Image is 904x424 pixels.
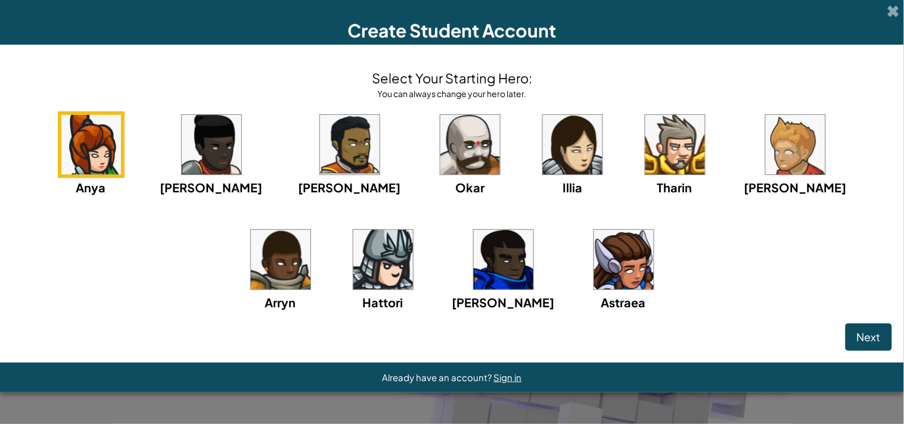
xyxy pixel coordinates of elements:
span: Arryn [265,295,296,310]
h4: Select Your Starting Hero: [372,68,532,88]
span: [PERSON_NAME] [160,180,263,195]
span: Astraea [601,295,646,310]
span: [PERSON_NAME] [299,180,401,195]
div: You can always change your hero later. [372,88,532,99]
img: portrait.png [251,230,310,289]
img: portrait.png [61,115,121,174]
span: Tharin [657,180,692,195]
span: Next [857,330,881,344]
img: portrait.png [182,115,241,174]
span: Okar [455,180,484,195]
span: Already have an account? [383,372,494,383]
button: Next [846,323,892,351]
img: portrait.png [440,115,500,174]
span: Hattori [363,295,403,310]
img: portrait.png [353,230,413,289]
img: portrait.png [320,115,380,174]
span: Anya [76,180,106,195]
a: Sign in [494,372,522,383]
img: portrait.png [645,115,705,174]
span: Illia [563,180,582,195]
img: portrait.png [474,230,533,289]
span: [PERSON_NAME] [452,295,555,310]
img: portrait.png [594,230,654,289]
span: Create Student Account [348,19,557,42]
img: portrait.png [766,115,825,174]
img: portrait.png [543,115,602,174]
span: [PERSON_NAME] [744,180,847,195]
